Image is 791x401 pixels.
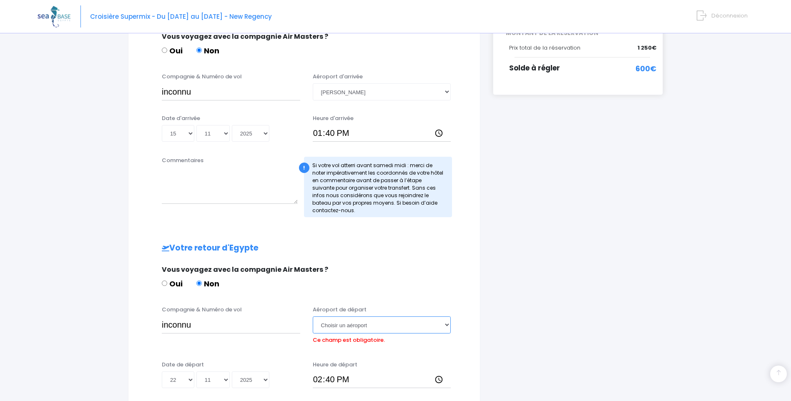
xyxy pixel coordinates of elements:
label: Date de départ [162,361,204,369]
label: Heure d'arrivée [313,114,354,123]
label: Non [196,45,219,56]
span: Prix total de la réservation [509,44,580,52]
input: Oui [162,48,167,53]
label: Aéroport d'arrivée [313,73,363,81]
input: Non [196,281,202,286]
input: Oui [162,281,167,286]
label: Ce champ est obligatoire. [313,333,385,344]
h2: Votre retour d'Egypte [145,243,463,253]
div: ! [299,163,309,173]
label: Compagnie & Numéro de vol [162,306,242,314]
span: Croisière Supermix - Du [DATE] au [DATE] - New Regency [90,12,272,21]
span: 600€ [635,63,656,74]
div: Si votre vol atterri avant samedi midi : merci de noter impérativement les coordonnés de votre hô... [304,157,452,217]
label: Oui [162,278,183,289]
span: Solde à régler [509,63,560,73]
input: Non [196,48,202,53]
span: 1 250€ [638,44,656,52]
label: Non [196,278,219,289]
span: Déconnexion [711,12,748,20]
span: Vous voyagez avec la compagnie Air Masters ? [162,265,328,274]
label: Compagnie & Numéro de vol [162,73,242,81]
label: Oui [162,45,183,56]
label: Date d'arrivée [162,114,200,123]
label: Aéroport de départ [313,306,367,314]
span: Vous voyagez avec la compagnie Air Masters ? [162,32,328,41]
label: Commentaires [162,156,203,165]
label: Heure de départ [313,361,357,369]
